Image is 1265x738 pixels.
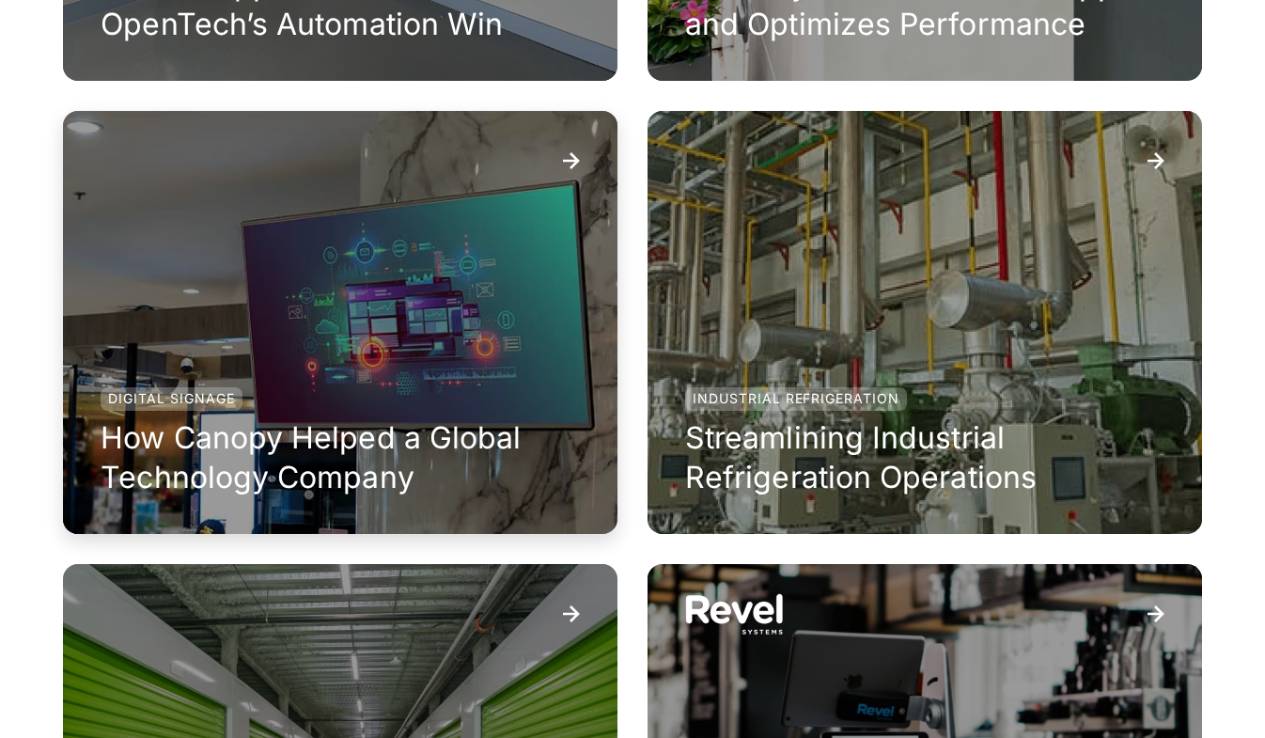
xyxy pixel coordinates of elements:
[101,387,242,411] div: Digital Signage
[685,387,907,411] div: Industrial Refrigeration
[685,418,1164,496] h3: Streamlining Industrial Refrigeration Operations
[648,111,1202,534] a: Industrial RefrigerationStreamlining Industrial Refrigeration Operations
[101,418,580,496] h3: How Canopy Helped a Global Technology Company
[63,111,617,534] a: Digital SignageHow Canopy Helped a Global Technology Company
